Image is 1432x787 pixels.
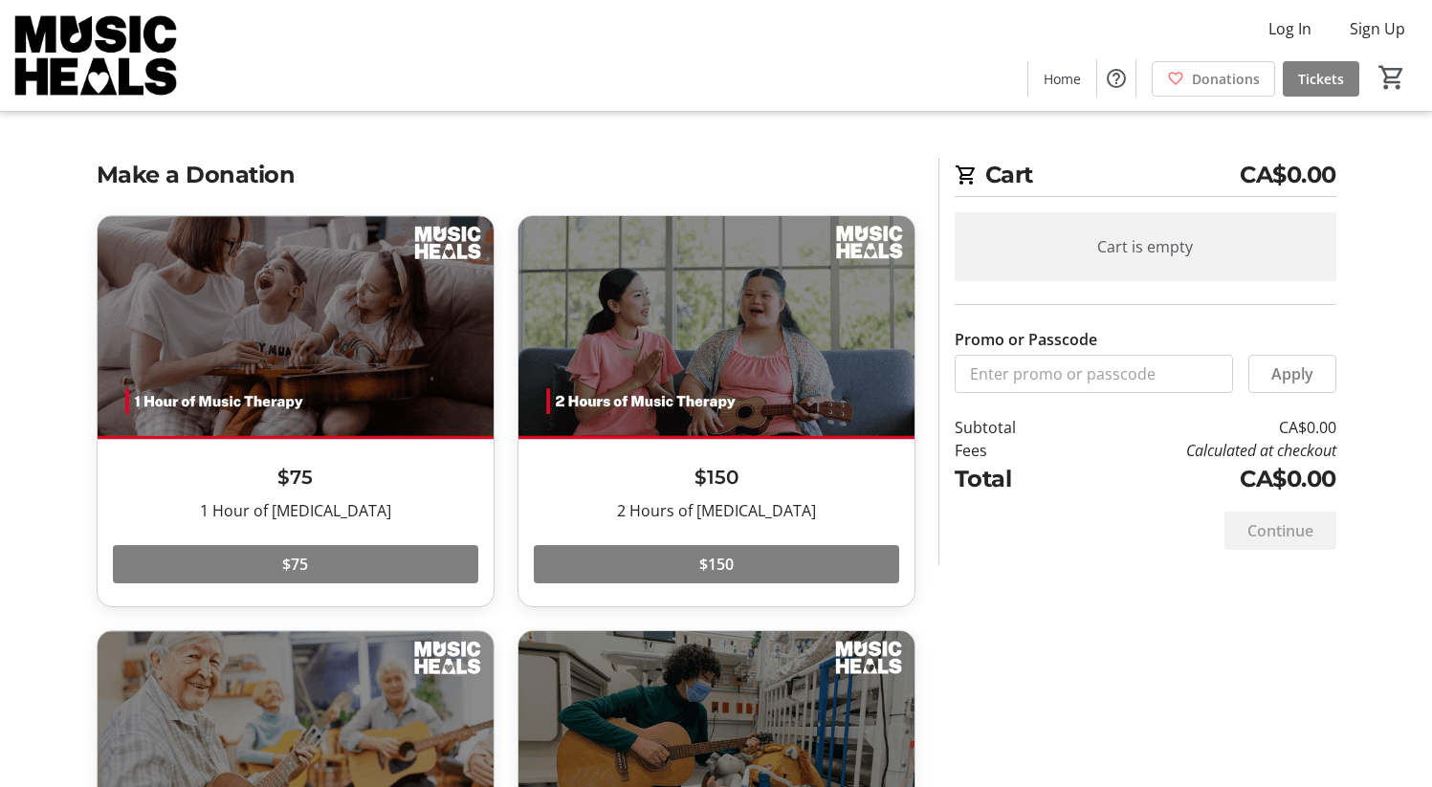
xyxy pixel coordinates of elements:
td: Subtotal [955,416,1066,439]
img: Music Heals Charitable Foundation's Logo [11,8,182,103]
input: Enter promo or passcode [955,355,1233,393]
span: Sign Up [1350,17,1405,40]
button: Sign Up [1334,13,1421,44]
button: Log In [1253,13,1327,44]
td: CA$0.00 [1065,416,1335,439]
img: $150 [518,216,914,439]
a: Tickets [1283,61,1359,97]
h2: Make a Donation [97,158,915,192]
div: 2 Hours of [MEDICAL_DATA] [534,499,899,522]
td: Fees [955,439,1066,462]
button: $75 [113,545,478,583]
span: Home [1044,69,1081,89]
div: 1 Hour of [MEDICAL_DATA] [113,499,478,522]
button: Cart [1375,60,1409,95]
td: CA$0.00 [1065,462,1335,496]
span: Tickets [1298,69,1344,89]
td: Calculated at checkout [1065,439,1335,462]
span: $75 [282,553,308,576]
h3: $150 [534,463,899,492]
button: Apply [1248,355,1336,393]
button: Help [1097,59,1135,98]
span: Log In [1268,17,1311,40]
a: Home [1028,61,1096,97]
label: Promo or Passcode [955,328,1097,351]
span: $150 [699,553,734,576]
h3: $75 [113,463,478,492]
div: Cart is empty [955,212,1336,281]
td: Total [955,462,1066,496]
button: $150 [534,545,899,583]
h2: Cart [955,158,1336,197]
span: CA$0.00 [1240,158,1336,192]
img: $75 [98,216,494,439]
span: Donations [1192,69,1260,89]
span: Apply [1271,362,1313,385]
a: Donations [1152,61,1275,97]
